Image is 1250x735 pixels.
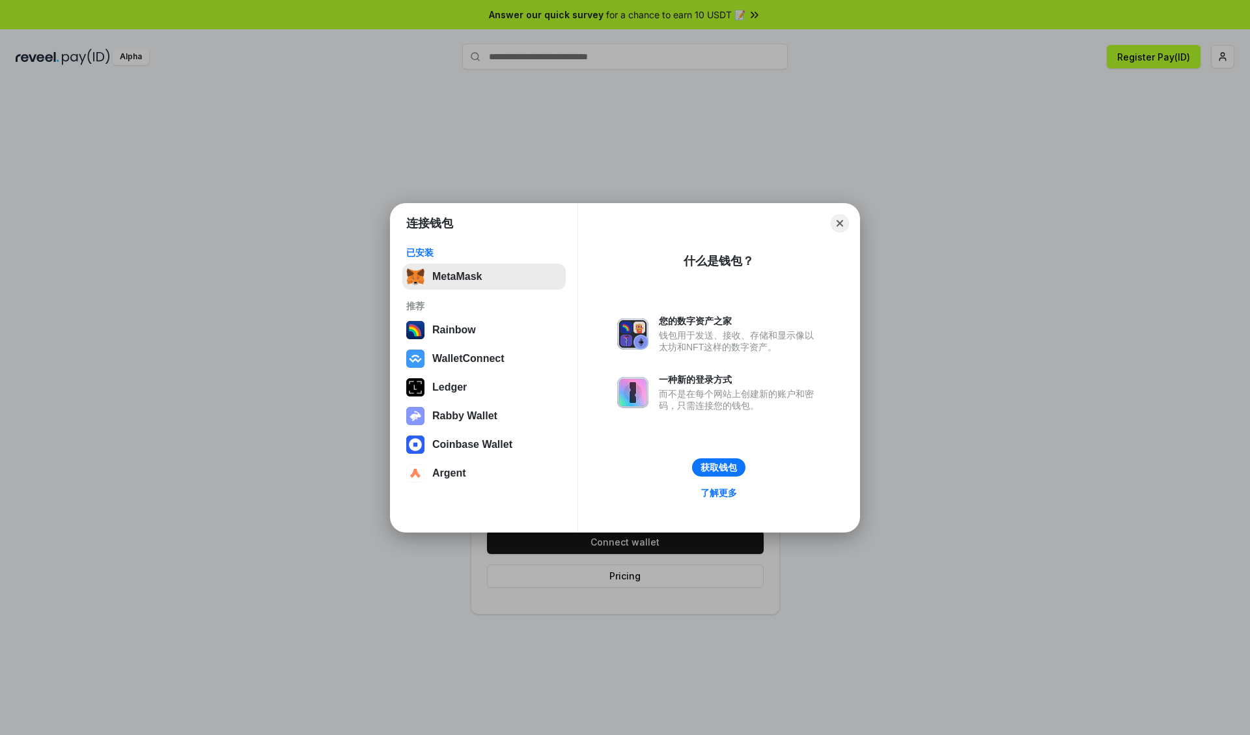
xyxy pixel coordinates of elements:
[406,378,424,396] img: svg+xml,%3Csvg%20xmlns%3D%22http%3A%2F%2Fwww.w3.org%2F2000%2Fsvg%22%20width%3D%2228%22%20height%3...
[617,377,648,408] img: svg+xml,%3Csvg%20xmlns%3D%22http%3A%2F%2Fwww.w3.org%2F2000%2Fsvg%22%20fill%3D%22none%22%20viewBox...
[406,321,424,339] img: svg+xml,%3Csvg%20width%3D%22120%22%20height%3D%22120%22%20viewBox%3D%220%200%20120%20120%22%20fil...
[617,318,648,350] img: svg+xml,%3Csvg%20xmlns%3D%22http%3A%2F%2Fwww.w3.org%2F2000%2Fsvg%22%20fill%3D%22none%22%20viewBox...
[402,403,566,429] button: Rabby Wallet
[659,329,820,353] div: 钱包用于发送、接收、存储和显示像以太坊和NFT这样的数字资产。
[406,215,453,231] h1: 连接钱包
[406,350,424,368] img: svg+xml,%3Csvg%20width%3D%2228%22%20height%3D%2228%22%20viewBox%3D%220%200%2028%2028%22%20fill%3D...
[432,381,467,393] div: Ledger
[701,462,737,473] div: 获取钱包
[406,407,424,425] img: svg+xml,%3Csvg%20xmlns%3D%22http%3A%2F%2Fwww.w3.org%2F2000%2Fsvg%22%20fill%3D%22none%22%20viewBox...
[402,346,566,372] button: WalletConnect
[402,374,566,400] button: Ledger
[659,315,820,327] div: 您的数字资产之家
[402,460,566,486] button: Argent
[701,487,737,499] div: 了解更多
[659,374,820,385] div: 一种新的登录方式
[432,324,476,336] div: Rainbow
[693,484,745,501] a: 了解更多
[659,388,820,411] div: 而不是在每个网站上创建新的账户和密码，只需连接您的钱包。
[402,264,566,290] button: MetaMask
[406,464,424,482] img: svg+xml,%3Csvg%20width%3D%2228%22%20height%3D%2228%22%20viewBox%3D%220%200%2028%2028%22%20fill%3D...
[432,410,497,422] div: Rabby Wallet
[432,353,505,365] div: WalletConnect
[692,458,745,477] button: 获取钱包
[432,467,466,479] div: Argent
[406,268,424,286] img: svg+xml,%3Csvg%20fill%3D%22none%22%20height%3D%2233%22%20viewBox%3D%220%200%2035%2033%22%20width%...
[406,300,562,312] div: 推荐
[402,432,566,458] button: Coinbase Wallet
[432,439,512,451] div: Coinbase Wallet
[402,317,566,343] button: Rainbow
[432,271,482,283] div: MetaMask
[406,247,562,258] div: 已安装
[684,253,754,269] div: 什么是钱包？
[406,436,424,454] img: svg+xml,%3Csvg%20width%3D%2228%22%20height%3D%2228%22%20viewBox%3D%220%200%2028%2028%22%20fill%3D...
[831,214,849,232] button: Close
